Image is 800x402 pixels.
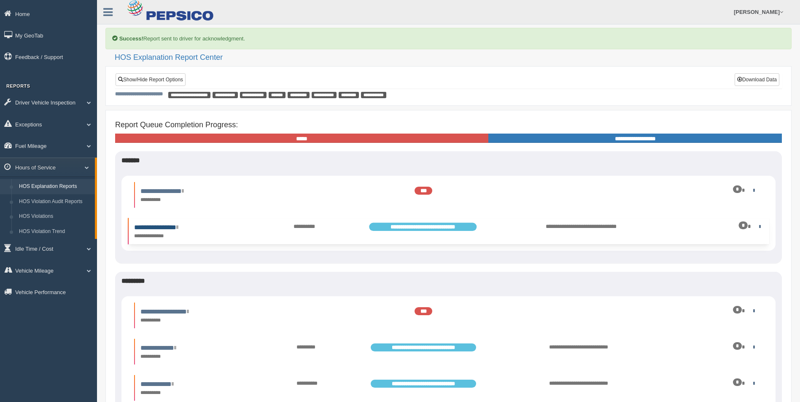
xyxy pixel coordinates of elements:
[116,73,186,86] a: Show/Hide Report Options
[15,194,95,209] a: HOS Violation Audit Reports
[119,35,143,42] b: Success!
[735,73,779,86] button: Download Data
[15,209,95,224] a: HOS Violations
[134,375,763,401] li: Expand
[134,182,763,208] li: Expand
[134,339,763,364] li: Expand
[15,179,95,194] a: HOS Explanation Reports
[105,28,792,49] div: Report sent to driver for acknowledgment.
[115,54,792,62] h2: HOS Explanation Report Center
[128,218,769,244] li: Expand
[134,303,763,328] li: Expand
[15,224,95,239] a: HOS Violation Trend
[115,121,782,129] h4: Report Queue Completion Progress:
